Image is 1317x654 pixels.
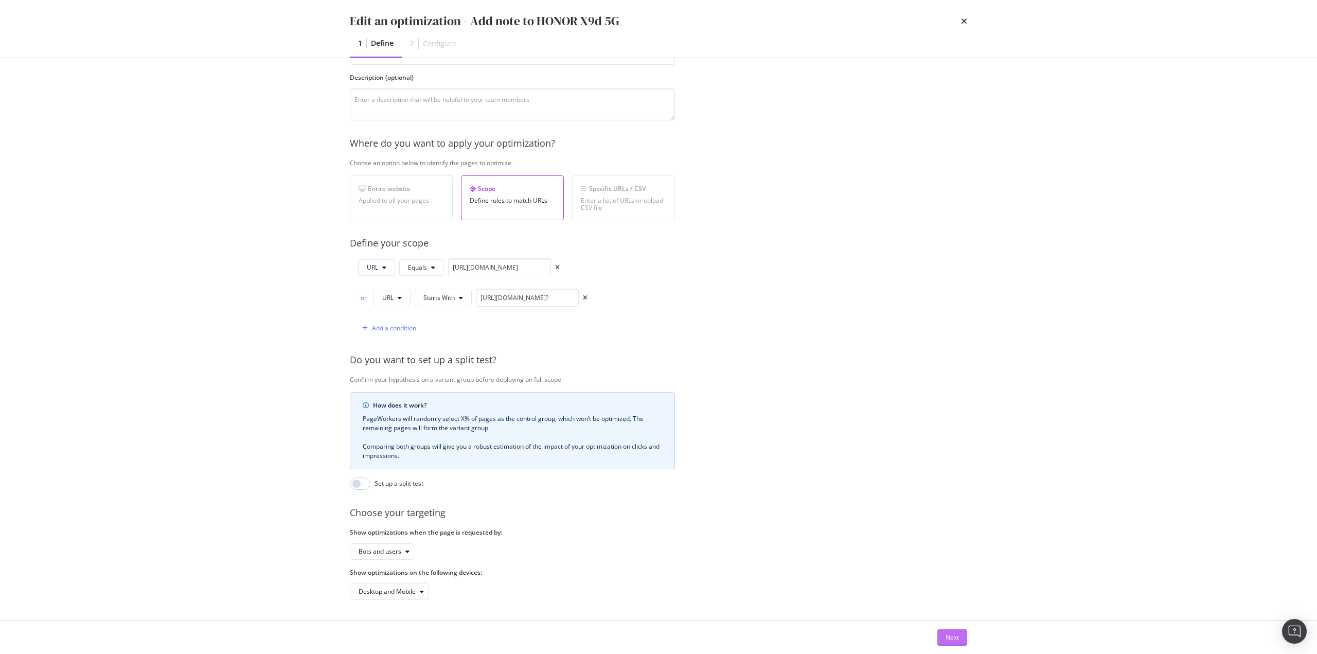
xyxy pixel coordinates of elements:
[410,39,414,49] div: 2
[350,12,619,30] div: Edit an optimization - Add note to HONOR X9d 5G
[350,137,1018,150] div: Where do you want to apply your optimization?
[581,197,666,211] div: Enter a list of URLs or upload CSV file
[555,264,560,271] div: times
[350,543,414,560] button: Bots and users
[371,38,394,48] div: Define
[372,324,416,332] div: Add a condition
[946,633,959,642] div: Next
[359,589,416,595] div: Desktop and Mobile
[373,290,411,306] button: URL
[423,293,455,302] span: Starts With
[423,39,456,49] div: Configure
[358,293,369,302] div: or
[408,263,427,272] span: Equals
[350,237,1018,250] div: Define your scope
[359,197,444,204] div: Applied to all your pages
[350,353,1018,367] div: Do you want to set up a split test?
[350,506,1018,520] div: Choose your targeting
[358,320,416,337] button: Add a condition
[350,584,429,600] button: Desktop and Mobile
[358,38,362,48] div: 1
[415,290,472,306] button: Starts With
[470,197,555,204] div: Define rules to match URLs
[581,184,666,193] div: Specific URLs / CSV
[1282,619,1307,644] div: Open Intercom Messenger
[375,479,423,488] div: Set up a split test
[583,295,588,301] div: times
[350,73,675,82] label: Description (optional)
[399,259,444,276] button: Equals
[367,263,378,272] span: URL
[350,528,675,537] label: Show optimizations when the page is requested by:
[350,392,675,469] div: info banner
[359,549,401,555] div: Bots and users
[470,184,555,193] div: Scope
[937,629,967,646] button: Next
[373,401,662,410] div: How does it work?
[350,158,1018,167] div: Choose an option below to identify the pages to optimize.
[350,375,1018,384] div: Confirm your hypothesis on a variant group before deploying on full scope
[350,568,675,577] label: Show optimizations on the following devices:
[382,293,394,302] span: URL
[961,12,967,30] div: times
[363,414,662,461] div: PageWorkers will randomly select X% of pages as the control group, which won’t be optimized. The ...
[359,184,444,193] div: Entire website
[358,259,395,276] button: URL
